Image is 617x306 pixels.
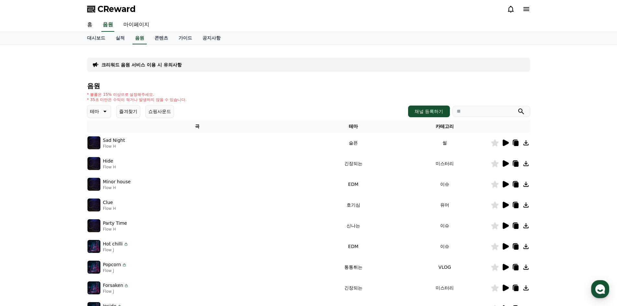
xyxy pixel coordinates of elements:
[399,215,491,236] td: 이슈
[103,241,123,247] p: Hot chilli
[59,215,67,221] span: 대화
[307,174,399,195] td: EDM
[82,18,97,32] a: 홈
[307,215,399,236] td: 신나는
[103,220,127,227] p: Party Time
[149,32,173,44] a: 콘텐츠
[103,144,125,149] p: Flow H
[103,206,116,211] p: Flow H
[399,195,491,215] td: 유머
[87,82,530,89] h4: 음원
[110,32,130,44] a: 실적
[103,247,129,253] p: Flow J
[399,278,491,298] td: 미스터리
[90,107,99,116] p: 테마
[101,18,114,32] a: 음원
[307,120,399,132] th: 테마
[2,205,43,221] a: 홈
[399,132,491,153] td: 썰
[103,164,116,170] p: Flow H
[197,32,226,44] a: 공지사항
[399,257,491,278] td: VLOG
[116,105,140,118] button: 즐겨찾기
[87,219,100,232] img: music
[399,174,491,195] td: 이슈
[307,132,399,153] td: 슬픈
[307,153,399,174] td: 긴장되는
[103,199,113,206] p: Clue
[118,18,154,32] a: 마이페이지
[399,120,491,132] th: 카테고리
[87,105,111,118] button: 테마
[103,178,131,185] p: Minor house
[87,97,187,102] p: * 35초 미만은 수익이 적거나 발생하지 않을 수 있습니다.
[103,268,127,273] p: Flow J
[87,136,100,149] img: music
[399,153,491,174] td: 미스터리
[307,257,399,278] td: 통통튀는
[87,261,100,274] img: music
[43,205,84,221] a: 대화
[103,158,113,164] p: Hide
[132,32,147,44] a: 음원
[399,236,491,257] td: 이슈
[103,282,123,289] p: Forsaken
[103,289,129,294] p: Flow J
[145,105,174,118] button: 쇼핑사운드
[103,227,127,232] p: Flow H
[173,32,197,44] a: 가이드
[101,62,182,68] a: 크리워드 음원 서비스 이용 시 유의사항
[87,240,100,253] img: music
[87,92,187,97] p: * 볼륨은 15% 이상으로 설정해주세요.
[103,261,121,268] p: Popcorn
[87,178,100,191] img: music
[307,195,399,215] td: 호기심
[97,4,136,14] span: CReward
[103,185,131,190] p: Flow H
[87,4,136,14] a: CReward
[87,281,100,294] img: music
[87,120,308,132] th: 곡
[408,106,450,117] button: 채널 등록하기
[307,278,399,298] td: 긴장되는
[100,215,108,220] span: 설정
[87,198,100,211] img: music
[84,205,124,221] a: 설정
[307,236,399,257] td: EDM
[20,215,24,220] span: 홈
[82,32,110,44] a: 대시보드
[87,157,100,170] img: music
[103,137,125,144] p: Sad Night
